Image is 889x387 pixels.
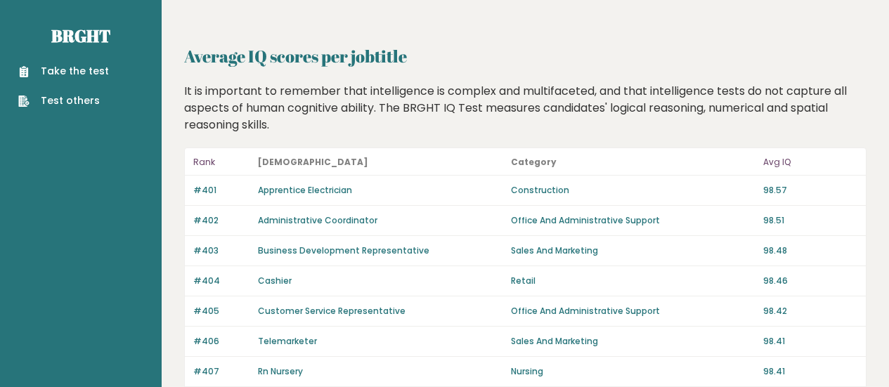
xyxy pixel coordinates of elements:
a: Brght [51,25,110,47]
p: #402 [193,214,249,227]
p: 98.42 [763,305,857,317]
p: 98.46 [763,275,857,287]
p: #403 [193,244,249,257]
h2: Average IQ scores per jobtitle [184,44,867,69]
a: Cashier [258,275,292,287]
p: 98.48 [763,244,857,257]
a: Business Development Representative [258,244,429,256]
p: Sales And Marketing [511,335,755,348]
a: Rn Nursery [258,365,303,377]
a: Test others [18,93,109,108]
p: Sales And Marketing [511,244,755,257]
p: #407 [193,365,249,378]
p: Construction [511,184,755,197]
p: #405 [193,305,249,317]
a: Administrative Coordinator [258,214,377,226]
div: It is important to remember that intelligence is complex and multifaceted, and that intelligence ... [179,83,872,133]
p: Office And Administrative Support [511,305,755,317]
p: #401 [193,184,249,197]
p: Avg IQ [763,154,857,171]
p: #404 [193,275,249,287]
p: Office And Administrative Support [511,214,755,227]
a: Apprentice Electrician [258,184,352,196]
a: Telemarketer [258,335,317,347]
a: Take the test [18,64,109,79]
p: 98.41 [763,365,857,378]
p: Retail [511,275,755,287]
b: [DEMOGRAPHIC_DATA] [258,156,368,168]
p: Rank [193,154,249,171]
a: Customer Service Representative [258,305,405,317]
p: Nursing [511,365,755,378]
p: 98.41 [763,335,857,348]
p: #406 [193,335,249,348]
p: 98.57 [763,184,857,197]
b: Category [511,156,557,168]
p: 98.51 [763,214,857,227]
